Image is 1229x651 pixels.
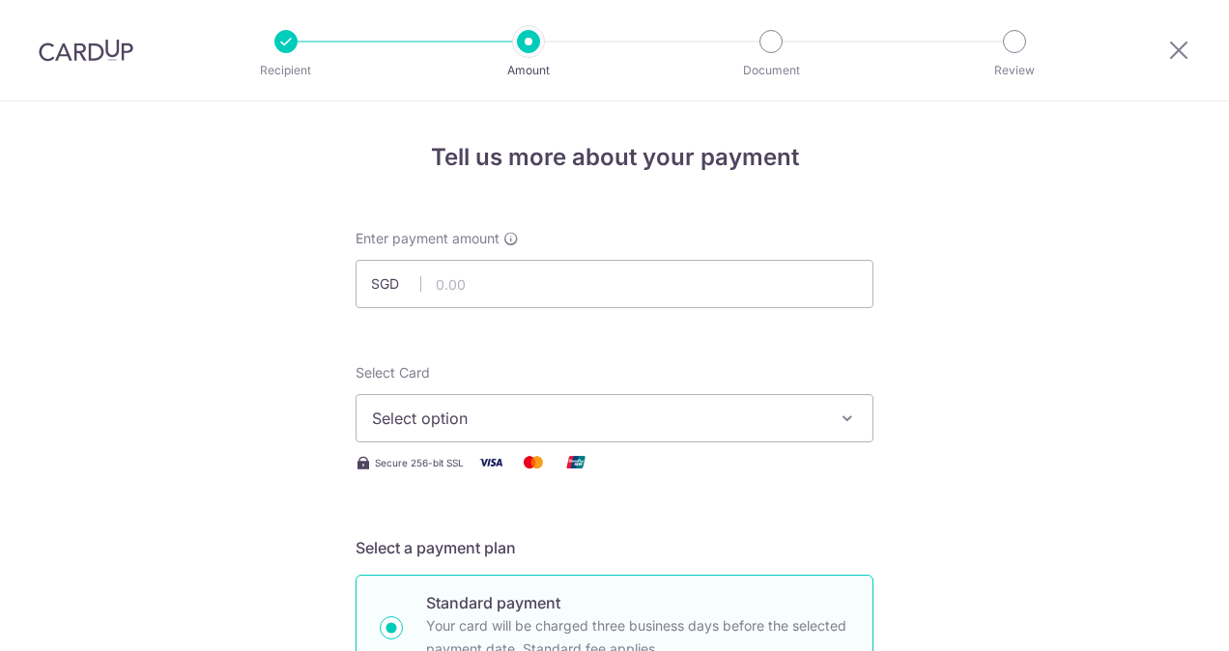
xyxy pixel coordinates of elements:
[375,455,464,470] span: Secure 256-bit SSL
[514,450,553,474] img: Mastercard
[356,536,873,559] h5: Select a payment plan
[700,61,843,80] p: Document
[371,274,421,294] span: SGD
[943,61,1086,80] p: Review
[457,61,600,80] p: Amount
[356,364,430,381] span: translation missing: en.payables.payment_networks.credit_card.summary.labels.select_card
[426,591,849,614] p: Standard payment
[372,407,822,430] span: Select option
[557,450,595,474] img: Union Pay
[356,394,873,442] button: Select option
[39,39,133,62] img: CardUp
[356,260,873,308] input: 0.00
[214,61,357,80] p: Recipient
[472,450,510,474] img: Visa
[356,140,873,175] h4: Tell us more about your payment
[356,229,500,248] span: Enter payment amount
